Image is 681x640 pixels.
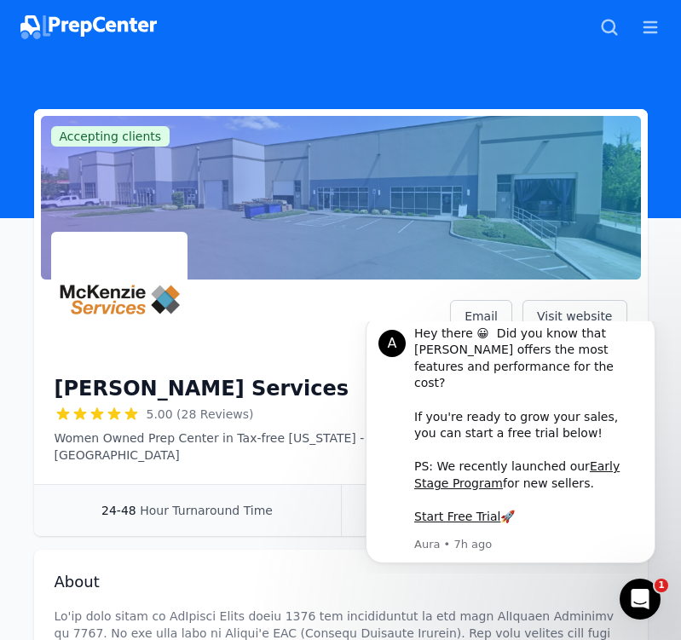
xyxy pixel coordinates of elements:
iframe: Intercom notifications message [340,321,681,574]
h1: [PERSON_NAME] Services [55,375,349,402]
a: Visit website [522,300,627,332]
img: McKenzie Services [55,235,184,365]
a: Start Free Trial [74,188,160,202]
p: Message from Aura, sent 7h ago [74,216,303,231]
div: Message content [74,4,303,213]
b: 🚀 [160,188,175,202]
span: 24-48 [101,504,136,517]
div: Hey there 😀 Did you know that [PERSON_NAME] offers the most features and performance for the cost... [74,4,303,205]
span: 1 [655,579,668,592]
span: Hour Turnaround Time [140,504,273,517]
h2: About [55,570,627,594]
img: PrepCenter [20,15,157,39]
div: Profile image for Aura [38,9,66,36]
span: Accepting clients [51,126,170,147]
p: Women Owned Prep Center in Tax-free [US_STATE] - 21k+sq. ft. [GEOGRAPHIC_DATA] [55,430,451,464]
a: Email [450,300,512,332]
iframe: Intercom live chat [620,579,661,620]
span: 5.00 (28 Reviews) [147,406,254,423]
